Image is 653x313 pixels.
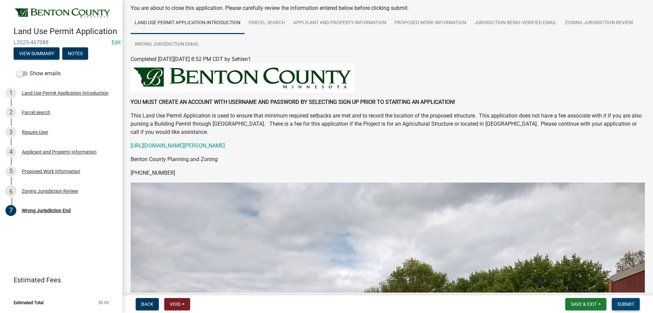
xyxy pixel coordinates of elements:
[131,155,645,163] p: Benton County Planning and Zoning
[62,51,88,57] wm-modal-confirm: Notes
[131,99,455,105] strong: YOU MUST CREATE AN ACCOUNT WITH USERNAME AND PASSWORD BY SELECTING SIGN UP PRIOR TO STARTING AN A...
[390,12,470,34] a: Proposed Work Information
[245,12,289,34] a: Parcel search
[5,186,16,197] div: 6
[22,208,71,213] div: Wrong Jurisdiction End
[14,27,117,36] h4: Land Use Permit Application
[131,56,251,62] span: Completed [DATE][DATE] 8:52 PM CDT by Sehlen1
[141,301,153,307] span: Back
[22,130,48,135] div: Require User
[565,298,606,310] button: Save & Exit
[131,12,245,34] a: Land Use Permit Application Introduction
[112,39,121,46] a: Edit
[470,12,561,34] a: Jurisdiction Being Verified Email
[98,300,109,305] span: $0.00
[170,301,181,307] span: Void
[5,205,16,216] div: 7
[5,127,16,138] div: 3
[136,298,159,310] button: Back
[612,298,640,310] button: Submit
[14,39,109,46] span: L2025-467088
[14,51,60,57] wm-modal-confirm: Summary
[617,301,634,307] span: Submit
[131,34,203,56] a: Wrong Jurisdiction Email
[131,63,354,93] img: BENTON_HEADER_6a8b96a6-b3ba-419c-b71a-ca67a580911a.jfif
[561,12,637,34] a: Zoning Jurisdiction Review
[5,166,16,177] div: 5
[22,169,80,174] div: Proposed Work Information
[571,301,597,307] span: Save & Exit
[14,7,112,19] img: Benton County, Minnesota
[164,298,190,310] button: Void
[131,112,645,136] p: This Land Use Permit Application is used to ensure that minimum required setbacks are met and to ...
[16,69,61,78] label: Show emails
[5,88,16,98] div: 1
[289,12,390,34] a: Applicant and Property Information
[131,142,225,149] a: [URL][DOMAIN_NAME][PERSON_NAME]
[62,47,88,60] button: Notes
[22,189,78,193] div: Zoning Jurisdiction Review
[14,47,60,60] button: View Summary
[22,150,97,154] div: Applicant and Property Information
[22,91,108,95] div: Land Use Permit Application Introduction
[5,146,16,157] div: 4
[14,300,44,305] span: Estimated Total
[112,39,121,46] wm-modal-confirm: Edit Application Number
[131,169,645,177] p: [PHONE_NUMBER]
[5,107,16,118] div: 2
[5,273,112,287] a: Estimated Fees
[22,110,50,115] div: Parcel search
